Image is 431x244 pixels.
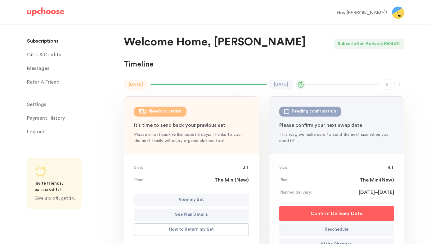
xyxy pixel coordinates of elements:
[214,176,249,184] span: The Mini ( New )
[279,177,288,183] p: Plan:
[27,35,59,47] p: Subscriptions
[360,176,394,184] span: The Mini ( New )
[134,122,249,129] p: It’s time to send back your previous set
[27,62,49,75] span: Messages
[27,48,116,61] a: Gifts & Credits
[27,98,116,111] a: Settings
[27,76,116,88] a: Refer A Friend
[134,194,249,206] button: View my Set
[279,122,394,129] p: Please confirm your next swap date
[27,126,116,138] a: Log out
[169,226,214,233] p: How to Return my Set
[269,80,293,90] time: [DATE]
[27,48,61,61] span: Gifts & Credits
[279,164,288,171] p: Size:
[337,9,387,16] div: Hey, [PERSON_NAME] !
[27,7,64,16] img: UpChoose
[149,108,182,115] div: Needs to return
[134,131,249,144] p: Please ship it back within about 5 days. Thanks to you, the next family will enjoy organic clothe...
[134,223,249,236] button: How to Return my Set
[388,164,394,171] span: 4T
[124,80,148,90] time: [DATE]
[27,126,45,138] span: Log out
[334,39,380,49] div: Subscription Active
[243,164,249,171] span: 3T
[27,112,116,124] a: Payment History
[279,189,312,196] p: Planned delivery:
[27,35,116,47] a: Subscriptions
[124,60,154,70] p: Timeline
[325,226,348,233] p: Reschedule
[27,158,82,209] a: Share UpChoose
[175,211,208,219] p: See Plan Details
[359,189,394,196] span: [DATE]–[DATE]
[279,206,394,221] button: Confirm Delivery Date
[311,210,362,217] p: Confirm Delivery Date
[124,35,306,50] p: Welcome Home, [PERSON_NAME]
[27,76,60,88] p: Refer A Friend
[279,131,394,144] p: This way, we make sure to send the next size when you need it!
[134,164,143,171] p: Size:
[134,177,143,183] p: Plan:
[27,98,46,111] span: Settings
[380,39,404,49] div: # 1004431
[179,196,204,204] p: View my Set
[134,209,249,221] button: See Plan Details
[27,7,64,19] a: UpChoose
[279,223,394,236] button: Reschedule
[27,62,116,75] a: Messages
[27,112,65,124] p: Payment History
[292,108,336,115] div: Pending confirmation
